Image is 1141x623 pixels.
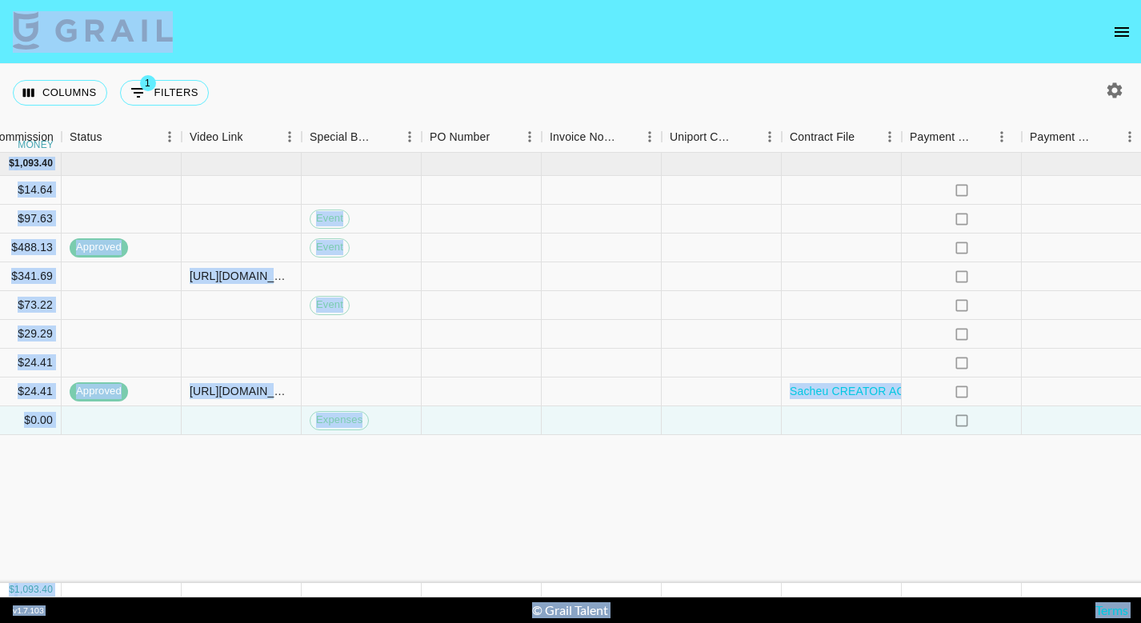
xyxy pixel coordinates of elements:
button: Select columns [13,80,107,106]
div: Video Link [182,122,302,153]
div: https://www.tiktok.com/@kaitogden/video/7551832601464425759?_r=1&_t=ZT-8zraXqtcMyk [190,383,293,399]
button: Sort [102,126,125,148]
div: Uniport Contact Email [662,122,782,153]
div: Payment Sent [910,122,972,153]
button: Sort [972,126,995,148]
div: Status [70,122,102,153]
button: Menu [158,125,182,149]
button: Show filters [120,80,209,106]
div: Special Booking Type [310,122,375,153]
button: Sort [375,126,398,148]
button: Sort [615,126,638,148]
div: PO Number [430,122,490,153]
span: approved [70,240,128,255]
div: Contract File [782,122,902,153]
button: Sort [243,126,266,148]
button: Menu [398,125,422,149]
button: Sort [490,126,512,148]
div: money [18,140,54,150]
div: Uniport Contact Email [670,122,735,153]
span: Event [310,240,349,255]
button: Sort [1095,126,1118,148]
div: v 1.7.103 [13,605,44,616]
span: Expenses [310,413,368,428]
span: Event [310,298,349,313]
a: Terms [1095,602,1128,617]
div: Video Link [190,122,243,153]
img: Grail Talent [13,11,173,50]
span: approved [70,384,128,399]
button: open drawer [1106,16,1138,48]
span: Event [310,211,349,226]
button: Menu [638,125,662,149]
span: 1 [140,75,156,91]
div: Payment Sent [902,122,1022,153]
div: Status [62,122,182,153]
div: Payment Sent Date [1030,122,1095,153]
button: Sort [855,126,877,148]
div: 1,093.40 [14,583,53,597]
button: Menu [878,125,902,149]
div: $ [9,583,14,597]
div: 1,093.40 [14,157,53,170]
div: $ [9,157,14,170]
div: Contract File [790,122,855,153]
div: https://www.instagram.com/reel/DOhKG6_jV0_/?igsh=anBmanp1bTlwOXNm https://www.tiktok.com/t/ZTM13K... [190,268,293,284]
div: Invoice Notes [542,122,662,153]
button: Menu [990,125,1014,149]
button: Sort [735,126,758,148]
button: Menu [278,125,302,149]
div: PO Number [422,122,542,153]
a: Sacheu CREATOR AGREEMENT_ Kait_Grail.pdf final-2.pdf [790,383,1094,399]
div: © Grail Talent [532,602,608,618]
div: Special Booking Type [302,122,422,153]
button: Menu [518,125,542,149]
button: Menu [758,125,782,149]
div: Invoice Notes [550,122,615,153]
